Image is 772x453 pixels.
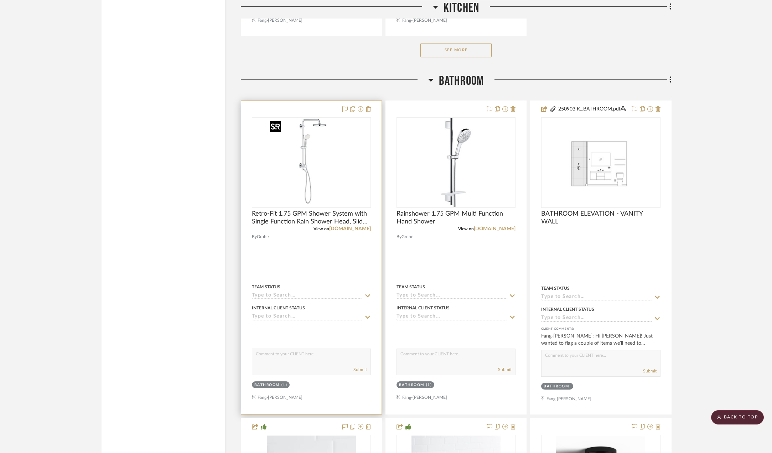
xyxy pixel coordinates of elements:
[643,368,657,374] button: Submit
[439,73,484,89] span: Bathroom
[252,284,280,290] div: Team Status
[474,226,515,231] a: [DOMAIN_NAME]
[252,305,305,311] div: Internal Client Status
[397,118,515,207] div: 0
[399,382,424,388] div: Bathroom
[252,118,371,207] div: 0
[458,227,474,231] span: View on
[267,118,356,207] img: Retro-Fit 1.75 GPM Shower System with Single Function Rain Shower Head, Slide Bar, Multi Function...
[397,210,515,226] span: Rainshower 1.75 GPM Multi Function Hand Shower
[257,233,269,240] span: Grohe
[252,233,257,240] span: By
[541,315,652,322] input: Type to Search…
[541,210,660,226] span: BATHROOM ELEVATION - VANITY WALL
[397,293,507,299] input: Type to Search…
[353,366,367,373] button: Submit
[544,384,569,389] div: Bathroom
[329,226,371,231] a: [DOMAIN_NAME]
[397,305,450,311] div: Internal Client Status
[401,233,413,240] span: Grohe
[254,382,280,388] div: Bathroom
[420,43,492,57] button: See More
[397,284,425,290] div: Team Status
[541,294,652,301] input: Type to Search…
[411,118,501,207] img: Rainshower 1.75 GPM Multi Function Hand Shower
[314,227,329,231] span: View on
[556,105,627,114] button: 250903 K...BATHROOM.pdf
[252,210,371,226] span: Retro-Fit 1.75 GPM Shower System with Single Function Rain Shower Head, Slide Bar, Multi Function...
[397,233,401,240] span: By
[397,314,507,320] input: Type to Search…
[711,410,764,424] scroll-to-top-button: BACK TO TOP
[498,366,512,373] button: Submit
[252,293,362,299] input: Type to Search…
[541,285,570,292] div: Team Status
[541,333,660,347] div: Fang-[PERSON_NAME]: Hi [PERSON_NAME]! Just wanted to flag a couple of items we’ll need to purchas...
[542,124,659,200] img: BATHROOM ELEVATION - VANITY WALL
[252,314,362,320] input: Type to Search…
[426,382,432,388] div: (1)
[541,306,594,313] div: Internal Client Status
[281,382,287,388] div: (1)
